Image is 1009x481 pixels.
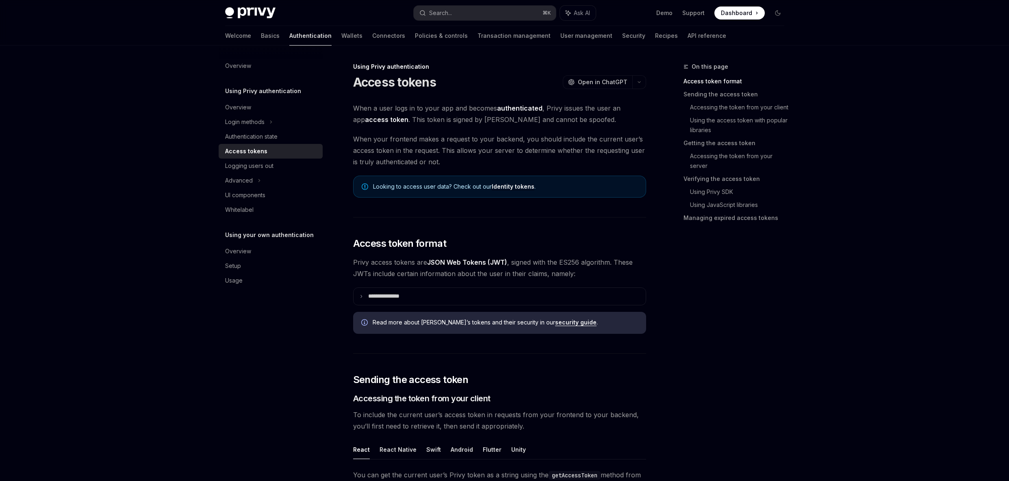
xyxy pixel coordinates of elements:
a: Recipes [655,26,678,46]
a: Authentication state [219,129,323,144]
span: Dashboard [721,9,752,17]
span: Looking to access user data? Check out our . [373,183,638,191]
strong: access token [365,115,408,124]
button: Flutter [483,440,501,459]
a: Setup [219,259,323,273]
a: Wallets [341,26,362,46]
svg: Info [361,319,369,327]
a: Managing expired access tokens [684,211,791,224]
div: Advanced [225,176,253,185]
div: Search... [429,8,452,18]
a: User management [560,26,612,46]
button: Open in ChatGPT [563,75,632,89]
a: Sending the access token [684,88,791,101]
a: Demo [656,9,673,17]
a: Using Privy SDK [690,185,791,198]
div: Logging users out [225,161,273,171]
button: Toggle dark mode [771,7,784,20]
strong: authenticated [497,104,542,112]
button: Ask AI [560,6,596,20]
span: Sending the access token [353,373,469,386]
div: Usage [225,276,243,285]
button: Search...⌘K [414,6,556,20]
a: Whitelabel [219,202,323,217]
a: Overview [219,100,323,115]
a: Access token format [684,75,791,88]
button: React Native [380,440,417,459]
span: When your frontend makes a request to your backend, you should include the current user’s access ... [353,133,646,168]
a: Welcome [225,26,251,46]
a: Security [622,26,645,46]
button: React [353,440,370,459]
button: Swift [426,440,441,459]
a: Policies & controls [415,26,468,46]
div: Authentication state [225,132,278,141]
a: Verifying the access token [684,172,791,185]
a: Accessing the token from your server [690,150,791,172]
img: dark logo [225,7,276,19]
button: Android [451,440,473,459]
h5: Using your own authentication [225,230,314,240]
a: Dashboard [714,7,765,20]
span: Accessing the token from your client [353,393,490,404]
div: Using Privy authentication [353,63,646,71]
a: Accessing the token from your client [690,101,791,114]
a: Transaction management [477,26,551,46]
div: Overview [225,61,251,71]
a: Access tokens [219,144,323,159]
div: Overview [225,246,251,256]
a: Identity tokens [492,183,534,190]
a: security guide [555,319,597,326]
a: Authentication [289,26,332,46]
a: Support [682,9,705,17]
div: UI components [225,190,265,200]
span: Ask AI [574,9,590,17]
a: Overview [219,244,323,259]
span: When a user logs in to your app and becomes , Privy issues the user an app . This token is signed... [353,102,646,125]
span: Open in ChatGPT [578,78,627,86]
button: Unity [511,440,526,459]
div: Login methods [225,117,265,127]
a: Usage [219,273,323,288]
a: Overview [219,59,323,73]
h1: Access tokens [353,75,436,89]
span: To include the current user’s access token in requests from your frontend to your backend, you’ll... [353,409,646,432]
div: Whitelabel [225,205,254,215]
span: ⌘ K [542,10,551,16]
span: Access token format [353,237,447,250]
span: Privy access tokens are , signed with the ES256 algorithm. These JWTs include certain information... [353,257,646,279]
a: Getting the access token [684,137,791,150]
code: getAccessToken [549,471,601,480]
a: UI components [219,188,323,202]
a: Using the access token with popular libraries [690,114,791,137]
span: On this page [692,62,728,72]
h5: Using Privy authentication [225,86,301,96]
a: API reference [688,26,726,46]
span: Read more about [PERSON_NAME]’s tokens and their security in our . [373,318,638,326]
a: Basics [261,26,280,46]
div: Access tokens [225,146,267,156]
div: Overview [225,102,251,112]
a: Connectors [372,26,405,46]
a: Using JavaScript libraries [690,198,791,211]
svg: Note [362,183,368,190]
div: Setup [225,261,241,271]
a: Logging users out [219,159,323,173]
a: JSON Web Tokens (JWT) [427,258,507,267]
